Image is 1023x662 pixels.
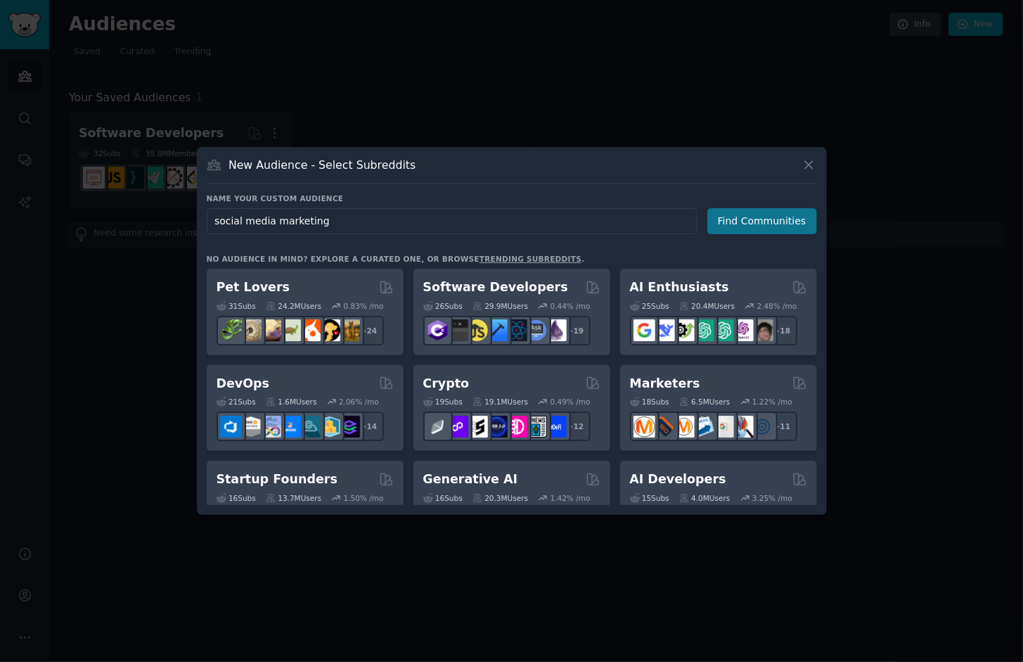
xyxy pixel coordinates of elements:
[279,319,301,341] img: turtle
[354,412,384,441] div: + 14
[217,301,256,311] div: 31 Sub s
[423,493,463,503] div: 16 Sub s
[423,471,518,488] h2: Generative AI
[217,279,290,296] h2: Pet Lovers
[220,319,242,341] img: herpetology
[207,193,817,203] h3: Name your custom audience
[423,301,463,311] div: 26 Sub s
[486,416,508,438] img: web3
[525,319,547,341] img: AskComputerScience
[423,279,568,296] h2: Software Developers
[633,319,655,341] img: GoogleGeminiAI
[217,397,256,407] div: 21 Sub s
[653,416,675,438] img: bigseo
[630,279,729,296] h2: AI Enthusiasts
[551,397,591,407] div: 0.49 % /mo
[259,416,281,438] img: Docker_DevOps
[466,416,488,438] img: ethstaker
[693,416,714,438] img: Emailmarketing
[561,316,591,345] div: + 19
[561,412,591,441] div: + 12
[545,319,567,341] img: elixir
[472,397,528,407] div: 19.1M Users
[551,301,591,311] div: 0.44 % /mo
[217,375,270,393] h2: DevOps
[768,412,797,441] div: + 11
[712,319,734,341] img: chatgpt_prompts_
[279,416,301,438] img: DevOpsLinks
[712,416,734,438] img: googleads
[299,319,321,341] img: cockatiel
[757,301,797,311] div: 2.48 % /mo
[673,416,695,438] img: AskMarketing
[446,319,468,341] img: software
[217,471,337,488] h2: Startup Founders
[354,316,384,345] div: + 24
[339,397,379,407] div: 2.06 % /mo
[545,416,567,438] img: defi_
[472,301,528,311] div: 29.9M Users
[630,397,669,407] div: 18 Sub s
[679,397,731,407] div: 6.5M Users
[344,493,384,503] div: 1.50 % /mo
[679,301,735,311] div: 20.4M Users
[240,416,262,438] img: AWS_Certified_Experts
[240,319,262,341] img: ballpython
[338,416,360,438] img: PlatformEngineers
[693,319,714,341] img: chatgpt_promptDesign
[427,319,449,341] img: csharp
[423,397,463,407] div: 19 Sub s
[653,319,675,341] img: DeepSeek
[630,493,669,503] div: 15 Sub s
[486,319,508,341] img: iOSProgramming
[207,254,585,264] div: No audience in mind? Explore a curated one, or browse .
[446,416,468,438] img: 0xPolygon
[752,319,773,341] img: ArtificalIntelligence
[480,255,581,263] a: trending subreddits
[344,301,384,311] div: 0.83 % /mo
[220,416,242,438] img: azuredevops
[506,319,527,341] img: reactnative
[630,375,700,393] h2: Marketers
[427,416,449,438] img: ethfinance
[217,493,256,503] div: 16 Sub s
[338,319,360,341] img: dogbreed
[633,416,655,438] img: content_marketing
[768,316,797,345] div: + 18
[207,208,697,234] input: Pick a short name, like "Digital Marketers" or "Movie-Goers"
[266,397,317,407] div: 1.6M Users
[423,375,470,393] h2: Crypto
[266,493,321,503] div: 13.7M Users
[525,416,547,438] img: CryptoNews
[506,416,527,438] img: defiblockchain
[732,319,754,341] img: OpenAIDev
[319,416,340,438] img: aws_cdk
[259,319,281,341] img: leopardgeckos
[752,493,792,503] div: 3.25 % /mo
[551,493,591,503] div: 1.42 % /mo
[472,493,528,503] div: 20.3M Users
[752,397,792,407] div: 1.22 % /mo
[673,319,695,341] img: AItoolsCatalog
[752,416,773,438] img: OnlineMarketing
[630,471,726,488] h2: AI Developers
[466,319,488,341] img: learnjavascript
[732,416,754,438] img: MarketingResearch
[229,158,416,172] h3: New Audience - Select Subreddits
[707,208,817,234] button: Find Communities
[319,319,340,341] img: PetAdvice
[679,493,731,503] div: 4.0M Users
[266,301,321,311] div: 24.2M Users
[299,416,321,438] img: platformengineering
[630,301,669,311] div: 25 Sub s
